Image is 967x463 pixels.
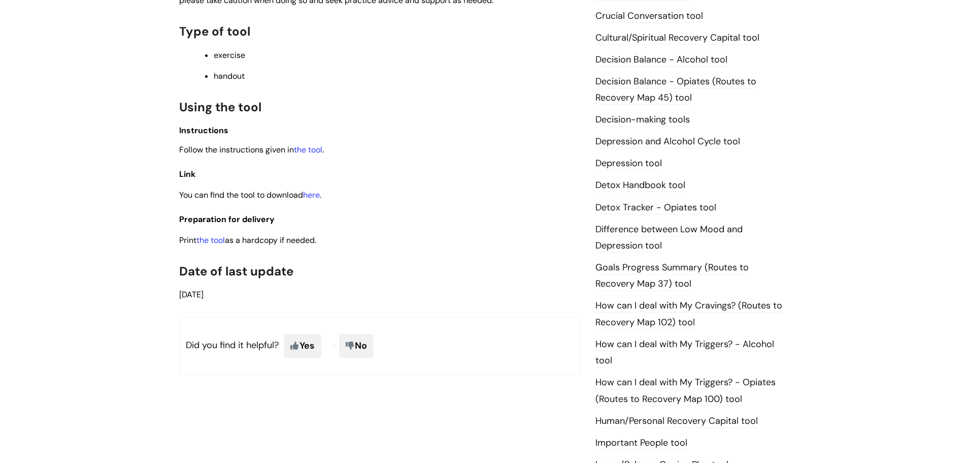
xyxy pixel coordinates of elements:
[179,169,195,179] span: Link
[595,201,716,214] a: Detox Tracker - Opiates tool
[595,223,743,253] a: Difference between Low Mood and Depression tool
[595,113,690,127] a: Decision-making tools
[179,317,580,374] p: Did you find it helpful?
[179,289,204,300] span: [DATE]
[284,334,321,357] span: Yes
[595,338,774,367] a: How can I deal with My Triggers? - Alcohol tool
[179,263,293,279] span: Date of last update
[179,214,275,225] span: Preparation for delivery
[294,144,322,155] a: the tool
[179,125,228,136] span: Instructions
[595,10,703,23] a: Crucial Conversation tool
[196,235,225,245] a: the tool
[179,23,250,39] span: Type of tool
[595,437,687,450] a: Important People tool
[595,32,759,45] a: Cultural/Spiritual Recovery Capital tool
[595,135,740,148] a: Depression and Alcohol Cycle tool
[595,415,758,428] a: Human/Personal Recovery Capital tool
[595,261,749,291] a: Goals Progress Summary (Routes to Recovery Map 37) tool
[595,179,685,192] a: Detox Handbook tool
[214,71,245,81] span: handout
[196,235,316,245] span: as a hardcopy if needed.
[179,190,321,200] span: You can find the tool to download .
[595,53,727,67] a: Decision Balance - Alcohol tool
[595,157,662,170] a: Depression tool
[179,235,196,245] span: Print
[339,334,374,357] span: No
[595,299,782,329] a: How can I deal with My Cravings? (Routes to Recovery Map 102) tool
[214,50,245,60] span: exercise
[595,75,756,105] a: Decision Balance - Opiates (Routes to Recovery Map 45) tool
[595,376,776,406] a: How can I deal with My Triggers? - Opiates (Routes to Recovery Map 100) tool
[179,144,324,155] span: Follow the instructions given in .
[179,99,261,115] span: Using the tool
[303,190,320,200] a: here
